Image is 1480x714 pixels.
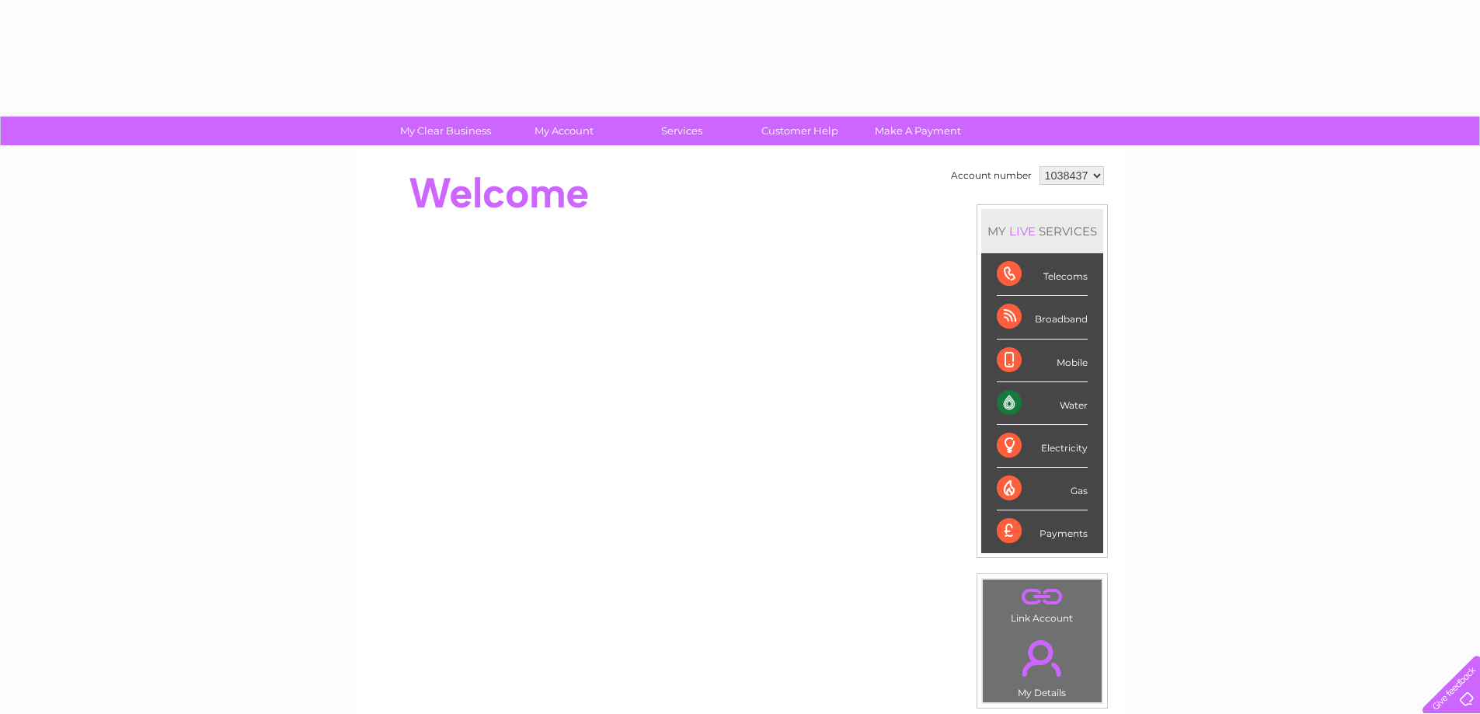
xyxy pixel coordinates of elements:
div: Mobile [997,340,1088,382]
div: Electricity [997,425,1088,468]
div: Broadband [997,296,1088,339]
a: My Clear Business [381,117,510,145]
td: My Details [982,627,1102,703]
a: Make A Payment [854,117,982,145]
div: Payments [997,510,1088,552]
div: LIVE [1006,224,1039,239]
div: MY SERVICES [981,209,1103,253]
td: Account number [947,162,1036,189]
td: Link Account [982,579,1102,628]
div: Water [997,382,1088,425]
a: My Account [500,117,628,145]
a: Services [618,117,746,145]
a: . [987,583,1098,611]
div: Gas [997,468,1088,510]
a: Customer Help [736,117,864,145]
a: . [987,631,1098,685]
div: Telecoms [997,253,1088,296]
